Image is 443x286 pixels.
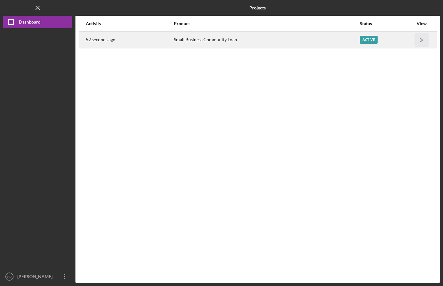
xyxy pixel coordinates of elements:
[3,16,72,28] button: Dashboard
[19,16,41,30] div: Dashboard
[3,270,72,283] button: RD[PERSON_NAME]
[360,21,413,26] div: Status
[174,21,359,26] div: Product
[249,5,266,10] b: Projects
[16,270,57,284] div: [PERSON_NAME]
[414,21,429,26] div: View
[86,21,173,26] div: Activity
[360,36,378,44] div: Active
[86,37,115,42] time: 2025-08-21 07:14
[7,275,12,278] text: RD
[174,32,359,48] div: Small Business Community Loan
